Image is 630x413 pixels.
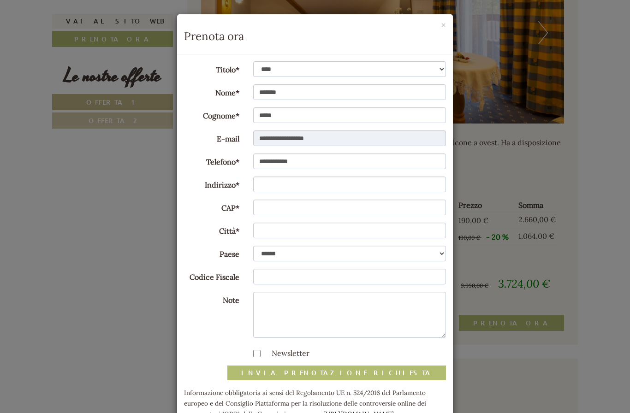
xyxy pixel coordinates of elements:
label: E-mail [177,130,246,144]
label: Titolo* [177,61,246,75]
label: Città* [177,223,246,236]
label: Cognome* [177,107,246,121]
button: × [441,20,446,30]
label: Codice Fiscale [177,269,246,283]
label: Note [177,292,246,306]
label: Telefono* [177,153,246,167]
label: Paese [177,246,246,260]
h3: Prenota ora [184,30,446,42]
label: Indirizzo* [177,177,246,190]
button: invia prenotazione richiesta [227,366,446,380]
label: Nome* [177,84,246,98]
label: Newsletter [262,348,309,359]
